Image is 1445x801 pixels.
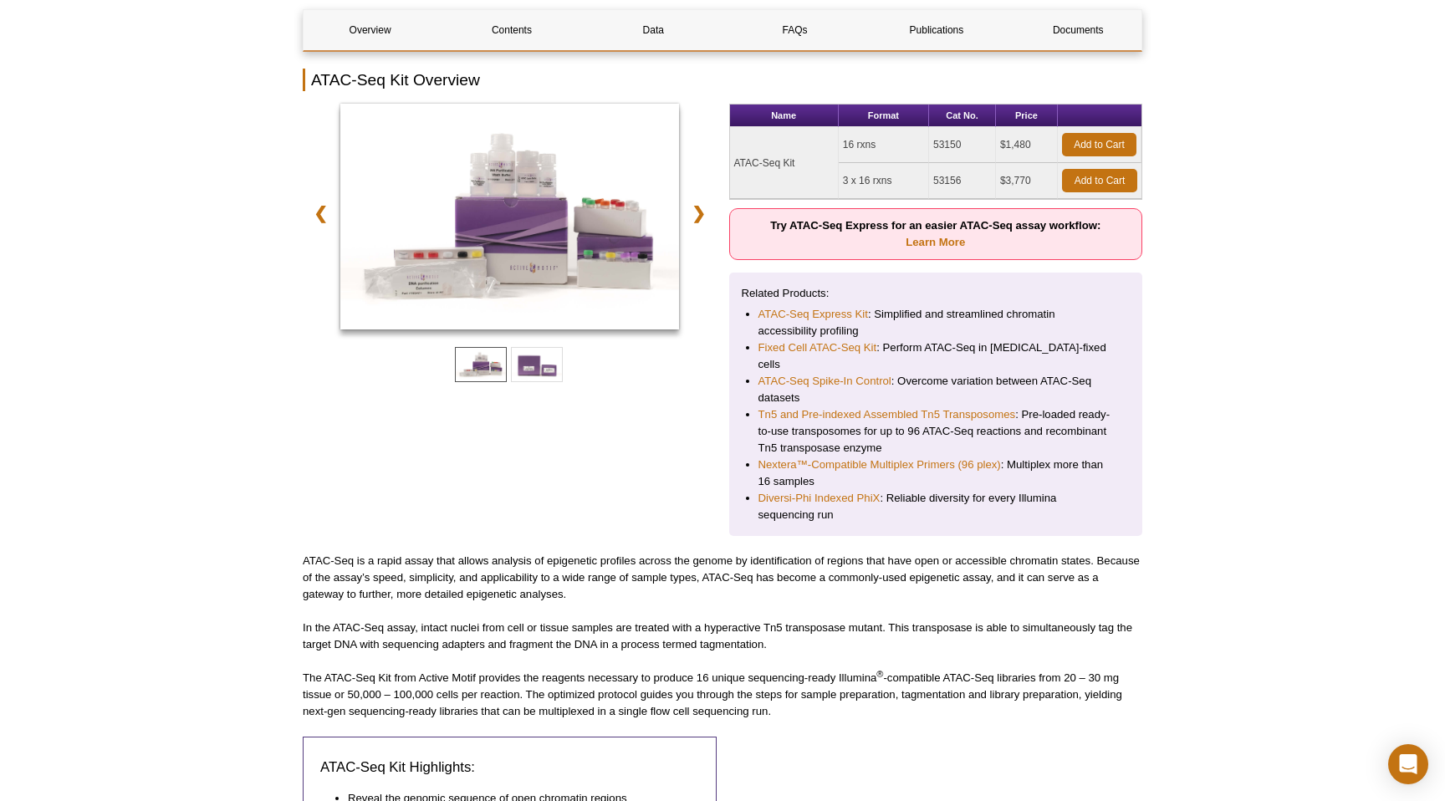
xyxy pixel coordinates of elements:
[996,163,1058,199] td: $3,770
[839,163,929,199] td: 3 x 16 rxns
[929,127,996,163] td: 53150
[758,490,1114,523] li: : Reliable diversity for every Illumina sequencing run
[730,127,839,199] td: ATAC-Seq Kit
[728,10,861,50] a: FAQs
[876,669,883,679] sup: ®
[758,490,881,507] a: Diversi-Phi Indexed PhiX
[758,373,1114,406] li: : Overcome variation between ATAC-Seq datasets
[730,105,839,127] th: Name
[758,406,1114,457] li: : Pre-loaded ready-to-use transposomes for up to 96 ATAC-Seq reactions and recombinant Tn5 transp...
[758,306,1114,339] li: : Simplified and streamlined chromatin accessibility profiling
[996,127,1058,163] td: $1,480
[758,306,868,323] a: ATAC-Seq Express Kit
[758,406,1016,423] a: Tn5 and Pre-indexed Assembled Tn5 Transposomes
[839,127,929,163] td: 16 rxns
[758,339,877,356] a: Fixed Cell ATAC-Seq Kit
[303,670,1142,720] p: The ATAC-Seq Kit from Active Motif provides the reagents necessary to produce 16 unique sequencin...
[320,758,699,778] h3: ATAC-Seq Kit Highlights:
[340,104,679,334] a: ATAC-Seq Kit
[758,457,1114,490] li: : Multiplex more than 16 samples
[929,105,996,127] th: Cat No.
[1062,133,1136,156] a: Add to Cart
[303,194,339,232] a: ❮
[906,236,965,248] a: Learn More
[303,69,1142,91] h2: ATAC-Seq Kit Overview
[742,285,1131,302] p: Related Products:
[303,553,1142,603] p: ATAC-Seq is a rapid assay that allows analysis of epigenetic profiles across the genome by identi...
[770,219,1100,248] strong: Try ATAC-Seq Express for an easier ATAC-Seq assay workflow:
[340,104,679,329] img: ATAC-Seq Kit
[839,105,929,127] th: Format
[681,194,717,232] a: ❯
[1388,744,1428,784] div: Open Intercom Messenger
[445,10,578,50] a: Contents
[1062,169,1137,192] a: Add to Cart
[996,105,1058,127] th: Price
[929,163,996,199] td: 53156
[304,10,437,50] a: Overview
[587,10,720,50] a: Data
[303,620,1142,653] p: In the ATAC-Seq assay, intact nuclei from cell or tissue samples are treated with a hyperactive T...
[870,10,1003,50] a: Publications
[758,457,1001,473] a: Nextera™-Compatible Multiplex Primers (96 plex)
[1012,10,1145,50] a: Documents
[758,339,1114,373] li: : Perform ATAC-Seq in [MEDICAL_DATA]-fixed cells
[758,373,891,390] a: ATAC-Seq Spike-In Control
